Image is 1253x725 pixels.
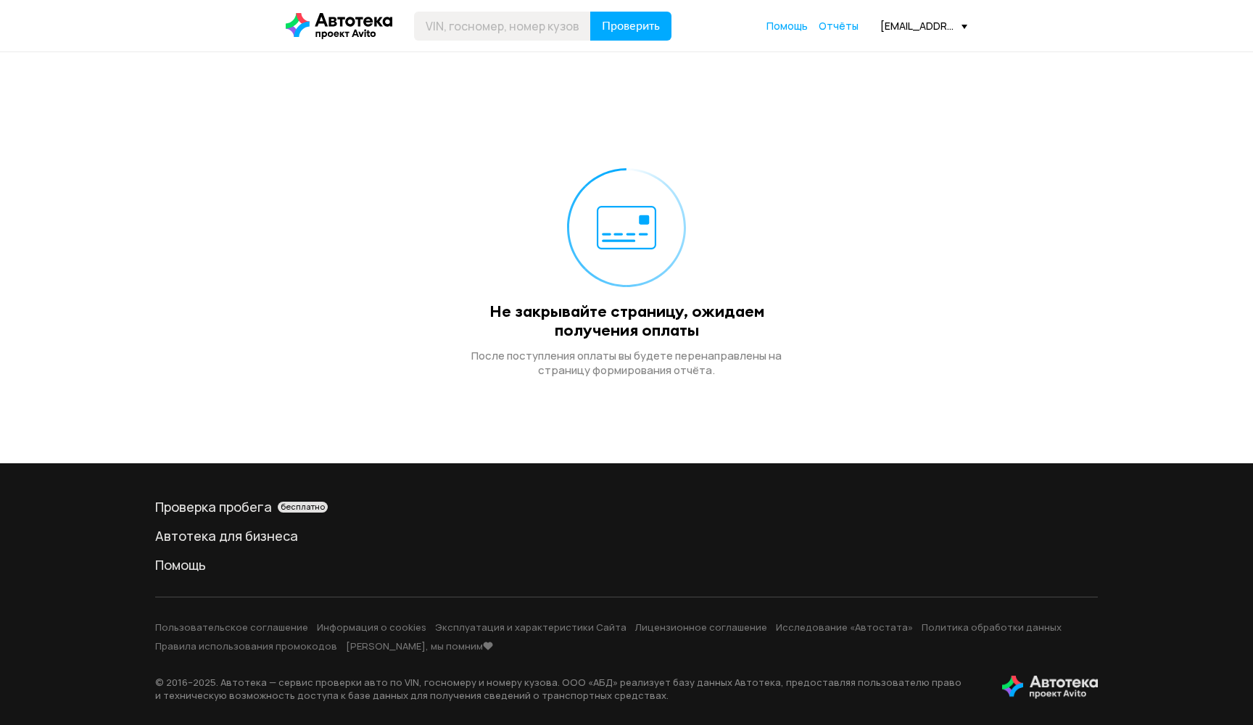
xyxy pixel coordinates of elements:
a: Отчёты [819,19,859,33]
input: VIN, госномер, номер кузова [414,12,591,41]
a: Информация о cookies [317,621,426,634]
a: Автотека для бизнеса [155,527,1098,544]
div: После поступления оплаты вы будете перенаправлены на страницу формирования отчёта. [449,349,804,378]
div: Проверка пробега [155,498,1098,515]
span: Проверить [602,20,660,32]
span: бесплатно [281,502,325,512]
a: Исследование «Автостата» [776,621,913,634]
a: Эксплуатация и характеристики Сайта [435,621,626,634]
a: [PERSON_NAME], мы помним [346,639,493,652]
img: tWS6KzJlK1XUpy65r7uaHVIs4JI6Dha8Nraz9T2hA03BhoCc4MtbvZCxBLwJIh+mQSIAkLBJpqMoKVdP8sONaFJLCz6I0+pu7... [1002,676,1098,699]
button: Проверить [590,12,671,41]
div: Не закрывайте страницу, ожидаем получения оплаты [449,302,804,340]
a: Проверка пробегабесплатно [155,498,1098,515]
div: [EMAIL_ADDRESS][DOMAIN_NAME] [880,19,967,33]
a: Пользовательское соглашение [155,621,308,634]
a: Политика обработки данных [922,621,1062,634]
a: Помощь [766,19,808,33]
p: © 2016– 2025 . Автотека — сервис проверки авто по VIN, госномеру и номеру кузова. ООО «АБД» реали... [155,676,979,702]
a: Лицензионное соглашение [635,621,767,634]
a: Помощь [155,556,1098,573]
a: Правила использования промокодов [155,639,337,652]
